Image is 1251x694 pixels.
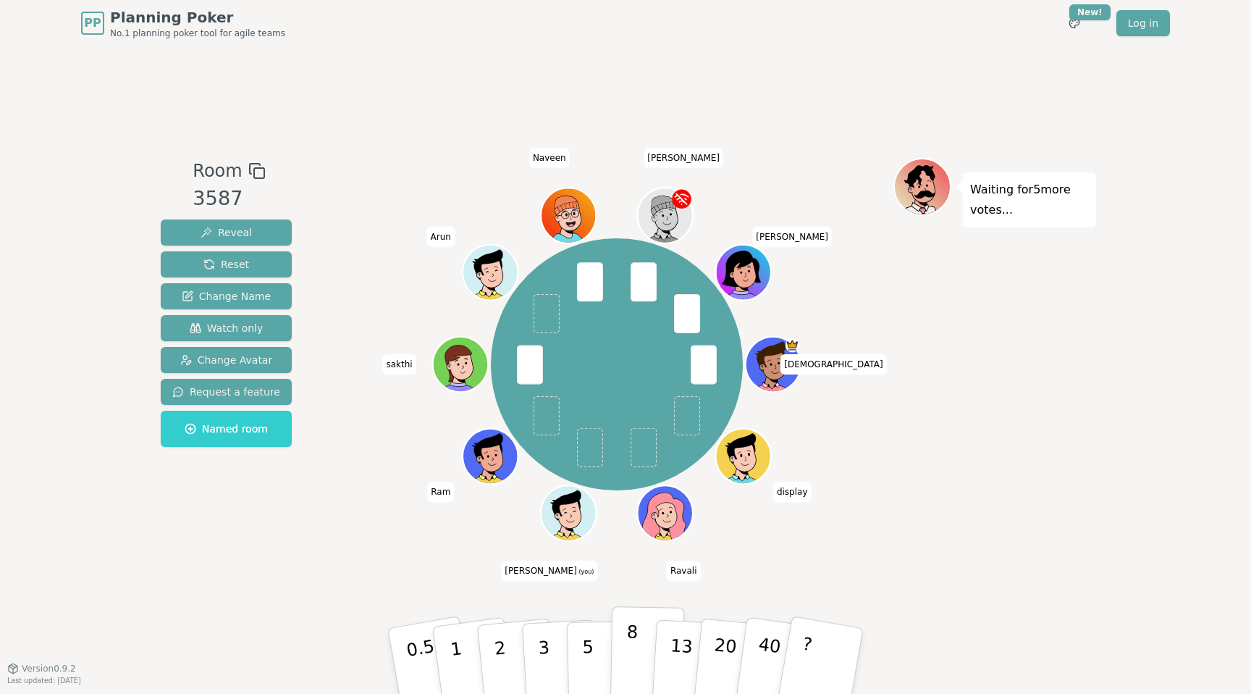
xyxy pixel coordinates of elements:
[161,283,292,309] button: Change Name
[382,354,416,375] span: Click to change your name
[193,184,265,214] div: 3587
[427,227,455,247] span: Click to change your name
[110,7,285,28] span: Planning Poker
[81,7,285,39] a: PPPlanning PokerNo.1 planning poker tool for agile teams
[193,158,242,184] span: Room
[427,482,454,502] span: Click to change your name
[644,148,723,168] span: Click to change your name
[22,663,76,674] span: Version 0.9.2
[161,315,292,341] button: Watch only
[201,225,252,240] span: Reveal
[1116,10,1170,36] a: Log in
[161,411,292,447] button: Named room
[161,251,292,277] button: Reset
[752,227,832,247] span: Click to change your name
[84,14,101,32] span: PP
[110,28,285,39] span: No.1 planning poker tool for agile teams
[577,569,594,575] span: (you)
[172,385,280,399] span: Request a feature
[780,354,886,375] span: Click to change your name
[161,220,292,246] button: Reveal
[667,561,701,581] span: Click to change your name
[970,180,1089,220] p: Waiting for 5 more votes...
[542,487,594,539] button: Click to change your avatar
[1061,10,1087,36] button: New!
[529,148,570,168] span: Click to change your name
[190,321,264,335] span: Watch only
[773,482,812,502] span: Click to change your name
[180,353,273,367] span: Change Avatar
[182,289,271,304] span: Change Name
[161,379,292,405] button: Request a feature
[185,422,268,436] span: Named room
[7,677,81,685] span: Last updated: [DATE]
[203,257,249,272] span: Reset
[785,338,799,352] span: Shiva is the host
[7,663,76,674] button: Version0.9.2
[1069,4,1111,20] div: New!
[501,561,597,581] span: Click to change your name
[161,347,292,373] button: Change Avatar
